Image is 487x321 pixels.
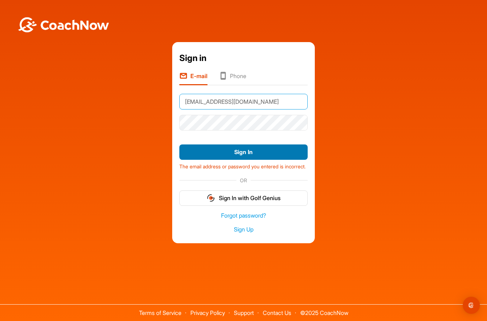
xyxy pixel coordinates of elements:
[236,177,251,184] span: OR
[206,194,215,202] img: gg_logo
[17,17,110,32] img: BwLJSsUCoWCh5upNqxVrqldRgqLPVwmV24tXu5FoVAoFEpwwqQ3VIfuoInZCoVCoTD4vwADAC3ZFMkVEQFDAAAAAElFTkSuQmCC
[263,309,291,316] a: Contact Us
[190,309,225,316] a: Privacy Policy
[179,52,308,65] div: Sign in
[179,225,308,234] a: Sign Up
[179,94,308,109] input: E-mail
[463,297,480,314] div: Open Intercom Messenger
[234,309,254,316] a: Support
[179,190,308,206] button: Sign In with Golf Genius
[179,72,207,85] li: E-mail
[219,72,246,85] li: Phone
[179,144,308,160] button: Sign In
[297,305,352,316] span: © 2025 CoachNow
[139,309,181,316] a: Terms of Service
[179,212,308,220] a: Forgot password?
[179,160,308,170] div: The email address or password you entered is incorrect.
